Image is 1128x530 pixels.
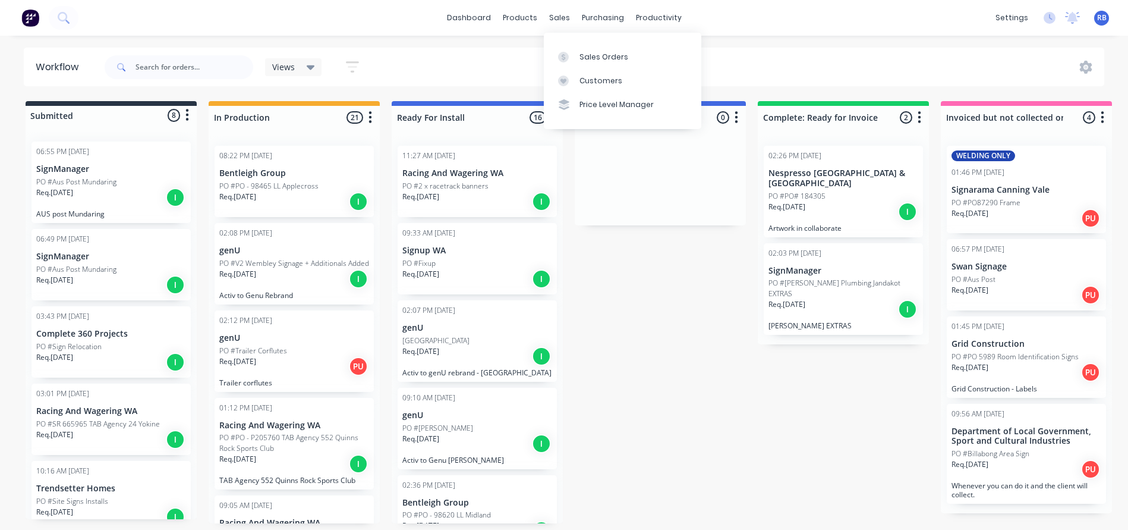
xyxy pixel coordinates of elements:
div: 03:01 PM [DATE] [36,388,89,399]
div: I [532,269,551,288]
p: Racing And Wagering WA [219,421,369,431]
div: PU [1081,460,1100,479]
p: TAB Agency 552 Quinns Rock Sports Club [219,476,369,485]
p: PO #Aus Post [951,274,995,285]
div: settings [990,9,1034,27]
div: 09:33 AM [DATE]Signup WAPO #FixupReq.[DATE]I [398,223,557,294]
p: SignManager [768,266,918,276]
div: Customers [579,76,622,86]
div: 02:36 PM [DATE] [402,480,455,491]
p: Req. [DATE] [951,208,988,219]
div: PU [1081,363,1100,382]
p: PO #Site Signs Installs [36,496,108,507]
div: 02:03 PM [DATE] [768,248,821,259]
p: Artwork in collaborate [768,224,918,233]
div: I [166,353,185,372]
p: Req. [DATE] [36,352,73,363]
div: productivity [630,9,688,27]
p: Complete 360 Projects [36,329,186,339]
p: Req. [DATE] [951,362,988,373]
div: 06:55 PM [DATE] [36,146,89,157]
p: PO #PO - 98465 LL Applecross [219,181,319,192]
div: WELDING ONLY01:46 PM [DATE]Signarama Canning ValePO #PO87290 FrameReq.[DATE]PU [947,146,1106,233]
div: purchasing [576,9,630,27]
p: Signarama Canning Vale [951,185,1101,195]
p: PO #2 x racetrack banners [402,181,489,192]
p: Req. [DATE] [951,459,988,470]
p: Req. [DATE] [219,454,256,465]
p: PO #PO - 98620 LL Midland [402,510,491,520]
p: Req. [DATE] [402,346,439,357]
div: 01:45 PM [DATE]Grid ConstructionPO #PO 5989 Room Identification SignsReq.[DATE]PUGrid Constructio... [947,316,1106,398]
div: I [166,507,185,526]
div: Price Level Manager [579,99,654,110]
div: PU [1081,286,1100,305]
p: PO #Billabong Area Sign [951,449,1029,459]
p: Req. [DATE] [219,192,256,202]
div: 09:10 AM [DATE] [402,393,455,403]
div: 02:08 PM [DATE] [219,228,272,239]
div: PU [349,357,368,376]
div: I [349,454,368,473]
p: Req. [DATE] [219,269,256,280]
p: PO #Trailer Corflutes [219,346,287,356]
p: Activ to genU rebrand - [GEOGRAPHIC_DATA] [402,368,552,377]
div: 11:27 AM [DATE]Racing And Wagering WAPO #2 x racetrack bannersReq.[DATE]I [398,146,557,217]
div: 09:33 AM [DATE] [402,228,455,239]
p: Req. [DATE] [36,507,73,518]
p: PO #Aus Post Mundaring [36,264,116,275]
a: Price Level Manager [544,93,701,117]
div: 02:12 PM [DATE] [219,315,272,326]
p: Req. [DATE] [402,269,439,280]
p: PO #Aus Post Mundaring [36,177,116,187]
p: Racing And Wagering WA [219,518,369,528]
p: [PERSON_NAME] EXTRAS [768,321,918,330]
p: Trailer corflutes [219,378,369,387]
p: Bentleigh Group [402,498,552,508]
div: I [898,202,917,221]
p: PO #PO87290 Frame [951,197,1020,208]
div: 02:26 PM [DATE]Nespresso [GEOGRAPHIC_DATA] & [GEOGRAPHIC_DATA]PO #PO# 184305Req.[DATE]IArtwork in... [764,146,923,237]
div: 02:07 PM [DATE]genU[GEOGRAPHIC_DATA]Req.[DATE]IActiv to genU rebrand - [GEOGRAPHIC_DATA] [398,300,557,382]
div: 06:55 PM [DATE]SignManagerPO #Aus Post MundaringReq.[DATE]IAUS post Mundaring [31,142,191,223]
div: 03:01 PM [DATE]Racing And Wagering WAPO #SR 665965 TAB Agency 24 YokineReq.[DATE]I [31,384,191,455]
p: Req. [DATE] [951,285,988,296]
p: PO #[PERSON_NAME] [402,423,473,434]
p: Req. [DATE] [402,192,439,202]
p: SignManager [36,252,186,262]
p: Activ to Genu Rebrand [219,291,369,300]
p: PO #PO 5989 Room Identification Signs [951,352,1079,362]
p: Swan Signage [951,262,1101,272]
p: Grid Construction [951,339,1101,349]
p: Nespresso [GEOGRAPHIC_DATA] & [GEOGRAPHIC_DATA] [768,168,918,189]
div: 02:07 PM [DATE] [402,305,455,316]
div: 02:08 PM [DATE]genUPO #V2 Wembley Signage + Additionals AddedReq.[DATE]IActiv to Genu Rebrand [215,223,374,305]
div: WELDING ONLY [951,150,1015,161]
p: PO #[PERSON_NAME] Plumbing Jandakot EXTRAS [768,278,918,299]
span: RB [1097,12,1107,23]
input: Search for orders... [136,55,253,79]
p: Activ to Genu [PERSON_NAME] [402,456,552,465]
div: 06:49 PM [DATE] [36,234,89,244]
p: Grid Construction - Labels [951,384,1101,393]
div: 02:26 PM [DATE] [768,150,821,161]
p: Whenever you can do it and the client will collect. [951,481,1101,499]
p: Req. [DATE] [768,299,805,310]
div: 03:43 PM [DATE] [36,311,89,322]
div: 09:05 AM [DATE] [219,500,272,511]
div: 09:56 AM [DATE] [951,409,1004,419]
p: genU [219,246,369,256]
span: Views [272,61,295,73]
p: Req. [DATE] [219,356,256,367]
p: Department of Local Government, Sport and Cultural Industries [951,426,1101,447]
div: Sales Orders [579,52,628,62]
div: 09:56 AM [DATE]Department of Local Government, Sport and Cultural IndustriesPO #Billabong Area Si... [947,404,1106,504]
div: 01:46 PM [DATE] [951,167,1004,178]
div: 11:27 AM [DATE] [402,150,455,161]
p: SignManager [36,164,186,174]
p: Req. [DATE] [402,434,439,444]
div: 06:49 PM [DATE]SignManagerPO #Aus Post MundaringReq.[DATE]I [31,229,191,300]
div: I [166,275,185,294]
div: I [349,269,368,288]
div: I [532,347,551,366]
